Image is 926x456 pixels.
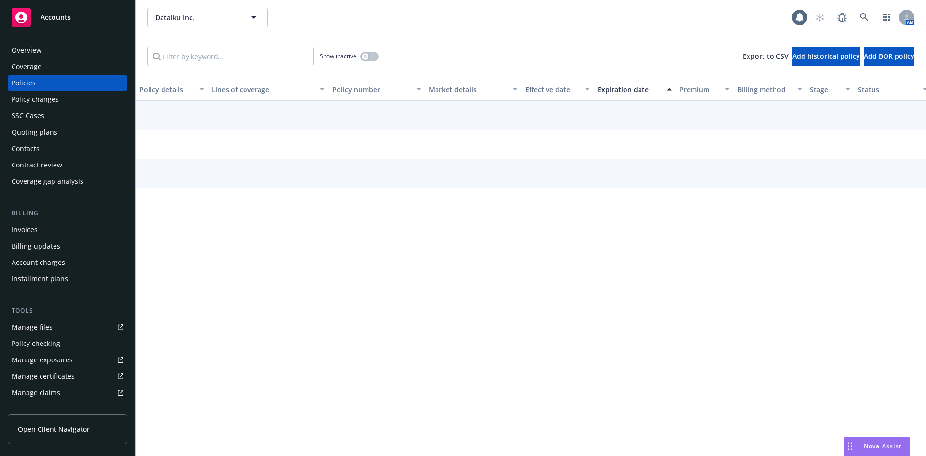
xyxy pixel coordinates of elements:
[12,75,36,91] div: Policies
[8,124,127,140] a: Quoting plans
[8,59,127,74] a: Coverage
[8,238,127,254] a: Billing updates
[12,108,44,124] div: SSC Cases
[8,208,127,218] div: Billing
[12,92,59,107] div: Policy changes
[680,84,719,95] div: Premium
[155,13,239,23] span: Dataiku Inc.
[525,84,579,95] div: Effective date
[8,75,127,91] a: Policies
[743,52,789,61] span: Export to CSV
[12,369,75,384] div: Manage certificates
[844,437,910,456] button: Nova Assist
[521,78,594,101] button: Effective date
[12,352,73,368] div: Manage exposures
[8,369,127,384] a: Manage certificates
[792,47,860,66] button: Add historical policy
[212,84,314,95] div: Lines of coverage
[810,8,830,27] a: Start snowing
[8,141,127,156] a: Contacts
[8,385,127,401] a: Manage claims
[12,385,60,401] div: Manage claims
[810,84,840,95] div: Stage
[12,271,68,287] div: Installment plans
[147,8,268,27] button: Dataiku Inc.
[8,306,127,316] div: Tools
[12,42,41,58] div: Overview
[864,47,914,66] button: Add BOR policy
[136,78,208,101] button: Policy details
[12,59,41,74] div: Coverage
[8,336,127,351] a: Policy checking
[8,401,127,417] a: Manage BORs
[8,352,127,368] a: Manage exposures
[12,401,57,417] div: Manage BORs
[147,47,314,66] input: Filter by keyword...
[792,52,860,61] span: Add historical policy
[855,8,874,27] a: Search
[12,141,40,156] div: Contacts
[12,336,60,351] div: Policy checking
[328,78,425,101] button: Policy number
[12,174,83,189] div: Coverage gap analysis
[598,84,661,95] div: Expiration date
[864,442,902,450] span: Nova Assist
[858,84,917,95] div: Status
[12,255,65,270] div: Account charges
[8,255,127,270] a: Account charges
[877,8,896,27] a: Switch app
[425,78,521,101] button: Market details
[12,222,38,237] div: Invoices
[734,78,806,101] button: Billing method
[8,92,127,107] a: Policy changes
[8,108,127,124] a: SSC Cases
[676,78,734,101] button: Premium
[139,84,193,95] div: Policy details
[12,157,62,173] div: Contract review
[844,437,856,456] div: Drag to move
[332,84,410,95] div: Policy number
[208,78,328,101] button: Lines of coverage
[320,52,356,60] span: Show inactive
[737,84,791,95] div: Billing method
[594,78,676,101] button: Expiration date
[12,319,53,335] div: Manage files
[8,174,127,189] a: Coverage gap analysis
[8,271,127,287] a: Installment plans
[12,124,57,140] div: Quoting plans
[41,14,71,21] span: Accounts
[864,52,914,61] span: Add BOR policy
[806,78,854,101] button: Stage
[8,222,127,237] a: Invoices
[743,47,789,66] button: Export to CSV
[18,424,90,434] span: Open Client Navigator
[8,42,127,58] a: Overview
[12,238,60,254] div: Billing updates
[8,157,127,173] a: Contract review
[832,8,852,27] a: Report a Bug
[8,319,127,335] a: Manage files
[429,84,507,95] div: Market details
[8,4,127,31] a: Accounts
